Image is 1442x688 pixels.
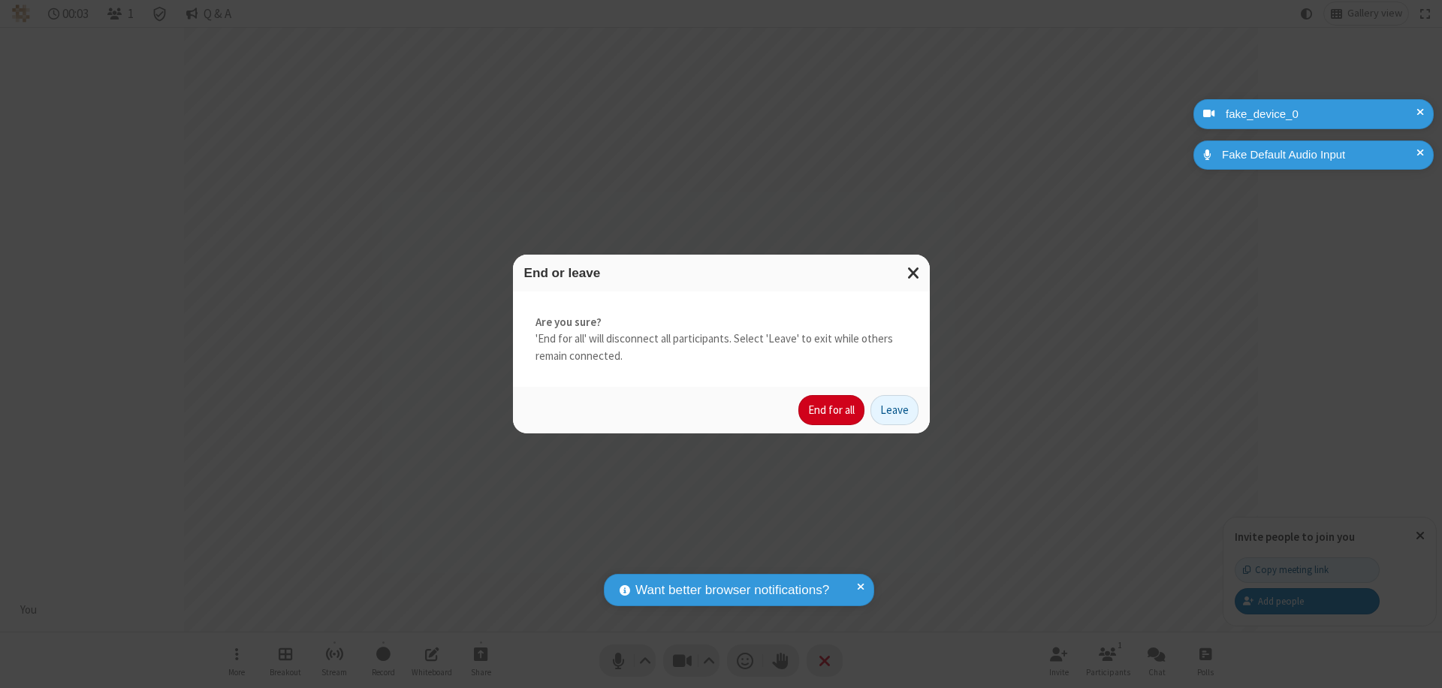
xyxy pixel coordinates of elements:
[535,314,907,331] strong: Are you sure?
[870,395,919,425] button: Leave
[898,255,930,291] button: Close modal
[1220,106,1422,123] div: fake_device_0
[798,395,864,425] button: End for all
[524,266,919,280] h3: End or leave
[1217,146,1422,164] div: Fake Default Audio Input
[635,581,829,600] span: Want better browser notifications?
[513,291,930,388] div: 'End for all' will disconnect all participants. Select 'Leave' to exit while others remain connec...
